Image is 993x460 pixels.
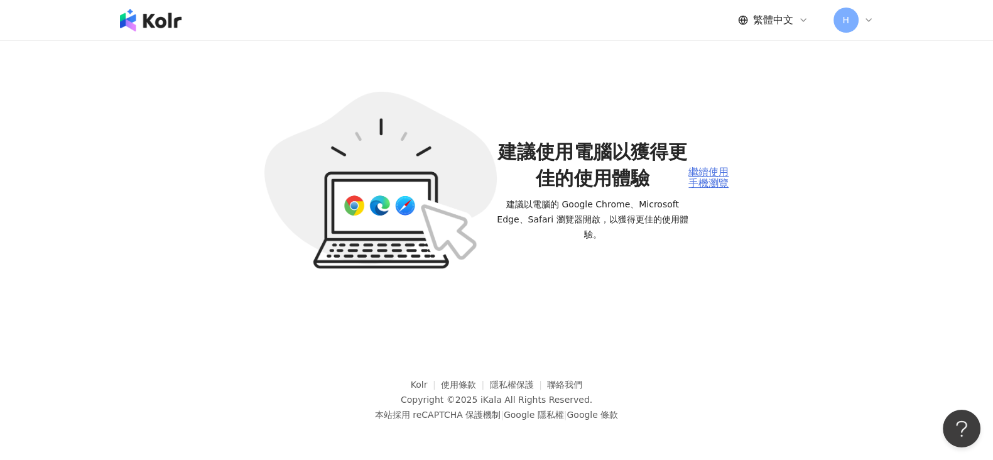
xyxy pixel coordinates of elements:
[567,410,618,420] a: Google 條款
[497,139,689,192] span: 建議使用電腦以獲得更佳的使用體驗
[842,13,849,27] span: H
[375,407,618,422] span: 本站採用 reCAPTCHA 保護機制
[564,410,567,420] span: |
[490,380,548,390] a: 隱私權保護
[120,9,182,31] img: logo
[401,395,592,405] div: Copyright © 2025 All Rights Reserved.
[504,410,564,420] a: Google 隱私權
[501,410,504,420] span: |
[497,197,689,242] span: 建議以電腦的 Google Chrome、Microsoft Edge、Safari 瀏覽器開啟，以獲得更佳的使用體驗。
[480,395,502,405] a: iKala
[547,380,582,390] a: 聯絡我們
[411,380,441,390] a: Kolr
[753,13,793,27] span: 繁體中文
[441,380,490,390] a: 使用條款
[688,167,729,190] div: 繼續使用手機瀏覽
[264,92,497,269] img: unsupported-rwd
[943,410,980,447] iframe: Help Scout Beacon - Open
